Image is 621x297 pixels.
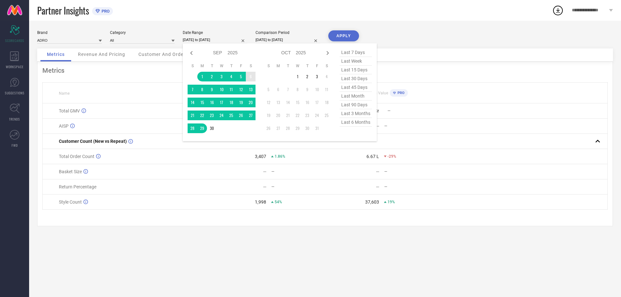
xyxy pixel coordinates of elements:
span: last 3 months [340,109,372,118]
td: Sat Sep 06 2025 [246,72,256,81]
td: Sun Oct 12 2025 [264,98,273,107]
input: Select date range [183,37,247,43]
th: Wednesday [217,63,226,69]
td: Tue Sep 09 2025 [207,85,217,94]
div: — [271,185,325,189]
td: Sat Sep 27 2025 [246,111,256,120]
td: Sat Sep 13 2025 [246,85,256,94]
td: Tue Sep 30 2025 [207,123,217,133]
td: Wed Oct 15 2025 [293,98,302,107]
th: Thursday [302,63,312,69]
td: Sat Oct 11 2025 [322,85,332,94]
div: Brand [37,30,102,35]
span: last 45 days [340,83,372,92]
td: Thu Sep 04 2025 [226,72,236,81]
div: — [384,185,438,189]
td: Mon Sep 15 2025 [197,98,207,107]
td: Wed Sep 03 2025 [217,72,226,81]
span: Style Count [59,199,82,205]
th: Tuesday [283,63,293,69]
th: Saturday [246,63,256,69]
td: Mon Oct 27 2025 [273,123,283,133]
div: 3,407 [255,154,266,159]
span: 54% [275,200,282,204]
td: Mon Sep 08 2025 [197,85,207,94]
div: Comparison Period [256,30,320,35]
th: Saturday [322,63,332,69]
td: Mon Sep 22 2025 [197,111,207,120]
span: Basket Size [59,169,82,174]
span: last month [340,92,372,101]
span: FWD [12,143,18,148]
div: — [384,124,438,128]
div: Metrics [42,67,608,74]
span: 19% [387,200,395,204]
td: Sun Oct 05 2025 [264,85,273,94]
td: Mon Oct 20 2025 [273,111,283,120]
span: -29% [387,154,396,159]
td: Thu Sep 11 2025 [226,85,236,94]
div: Previous month [188,49,195,57]
td: Wed Oct 22 2025 [293,111,302,120]
td: Thu Oct 30 2025 [302,123,312,133]
div: Category [110,30,175,35]
span: Name [59,91,70,96]
span: last 7 days [340,48,372,57]
td: Sun Sep 28 2025 [188,123,197,133]
div: Next month [324,49,332,57]
div: — [263,184,267,189]
td: Thu Oct 09 2025 [302,85,312,94]
td: Tue Sep 16 2025 [207,98,217,107]
div: — [384,169,438,174]
div: Date Range [183,30,247,35]
div: — [376,123,379,129]
span: TRENDS [9,117,20,122]
td: Wed Oct 01 2025 [293,72,302,81]
td: Fri Sep 05 2025 [236,72,246,81]
td: Sat Oct 25 2025 [322,111,332,120]
td: Sun Oct 26 2025 [264,123,273,133]
span: Partner Insights [37,4,89,17]
span: AISP [59,123,69,129]
th: Monday [273,63,283,69]
div: — [263,169,267,174]
td: Wed Sep 17 2025 [217,98,226,107]
td: Sun Oct 19 2025 [264,111,273,120]
td: Fri Sep 26 2025 [236,111,246,120]
span: Return Percentage [59,184,96,189]
td: Sun Sep 07 2025 [188,85,197,94]
th: Sunday [188,63,197,69]
span: PRO [396,91,405,95]
div: 1,998 [255,199,266,205]
div: Open download list [552,5,564,16]
span: SUGGESTIONS [5,90,25,95]
td: Fri Sep 19 2025 [236,98,246,107]
td: Thu Oct 02 2025 [302,72,312,81]
span: Customer Count (New vs Repeat) [59,139,127,144]
button: APPLY [328,30,359,41]
td: Wed Sep 24 2025 [217,111,226,120]
input: Select comparison period [256,37,320,43]
span: last 15 days [340,66,372,74]
td: Thu Sep 18 2025 [226,98,236,107]
div: — [271,169,325,174]
span: 1.86% [275,154,285,159]
th: Friday [312,63,322,69]
span: WORKSPACE [6,64,24,69]
td: Sun Sep 21 2025 [188,111,197,120]
td: Mon Sep 29 2025 [197,123,207,133]
th: Wednesday [293,63,302,69]
td: Sat Oct 18 2025 [322,98,332,107]
div: 37,603 [365,199,379,205]
td: Wed Oct 29 2025 [293,123,302,133]
span: Customer And Orders [138,52,188,57]
td: Wed Sep 10 2025 [217,85,226,94]
td: Thu Sep 25 2025 [226,111,236,120]
td: Thu Oct 16 2025 [302,98,312,107]
span: Total GMV [59,108,80,113]
div: 6.67 L [366,154,379,159]
span: last week [340,57,372,66]
td: Mon Oct 13 2025 [273,98,283,107]
span: Metrics [47,52,65,57]
td: Fri Oct 17 2025 [312,98,322,107]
